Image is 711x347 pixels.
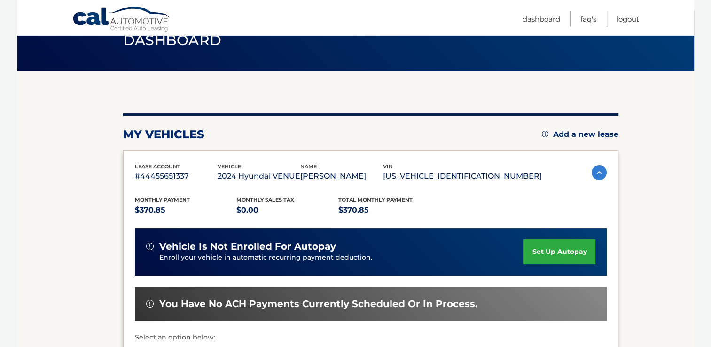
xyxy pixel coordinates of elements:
[135,332,607,343] p: Select an option below:
[159,241,336,252] span: vehicle is not enrolled for autopay
[300,170,383,183] p: [PERSON_NAME]
[135,170,218,183] p: #44455651337
[135,197,190,203] span: Monthly Payment
[580,11,596,27] a: FAQ's
[218,163,241,170] span: vehicle
[542,130,618,139] a: Add a new lease
[383,170,542,183] p: [US_VEHICLE_IDENTIFICATION_NUMBER]
[523,11,560,27] a: Dashboard
[592,165,607,180] img: accordion-active.svg
[159,298,477,310] span: You have no ACH payments currently scheduled or in process.
[218,170,300,183] p: 2024 Hyundai VENUE
[135,163,180,170] span: lease account
[542,131,548,137] img: add.svg
[617,11,639,27] a: Logout
[159,252,524,263] p: Enroll your vehicle in automatic recurring payment deduction.
[523,239,595,264] a: set up autopay
[300,163,317,170] span: name
[236,197,294,203] span: Monthly sales Tax
[135,204,237,217] p: $370.85
[383,163,393,170] span: vin
[146,300,154,308] img: alert-white.svg
[146,243,154,250] img: alert-white.svg
[123,127,204,142] h2: my vehicles
[123,32,222,49] span: Dashboard
[72,6,171,33] a: Cal Automotive
[338,197,413,203] span: Total Monthly Payment
[338,204,440,217] p: $370.85
[236,204,338,217] p: $0.00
